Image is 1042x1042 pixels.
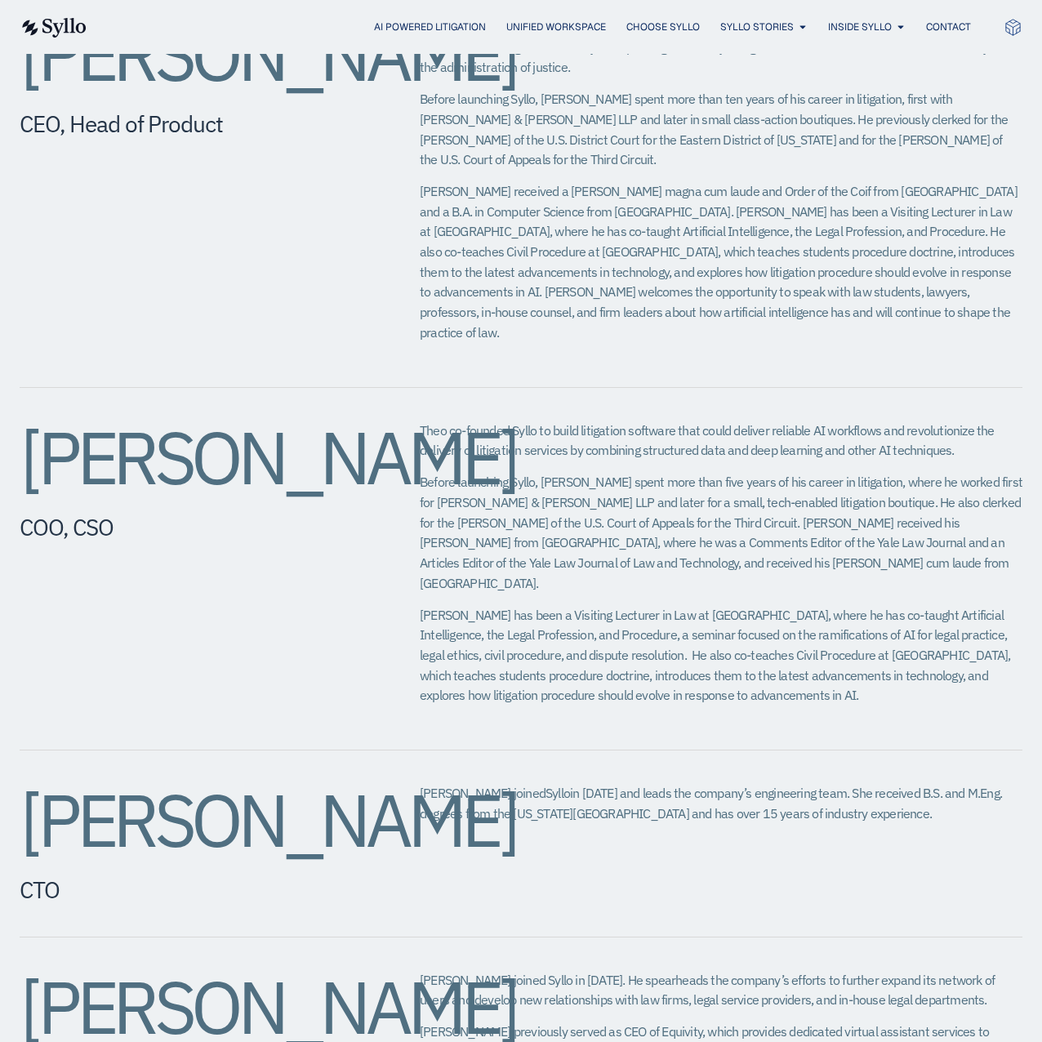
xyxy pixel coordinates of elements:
a: Unified Workspace [506,20,606,34]
nav: Menu [119,20,971,35]
span: [PERSON_NAME] joined Syllo in [DATE]. He spearheads the company’s efforts to further expand its n... [420,972,995,1009]
a: Syllo Stories [720,20,794,34]
span: [PERSON_NAME] has been a Visiting Lecturer in Law at [GEOGRAPHIC_DATA], where he has co-taught Ar... [420,607,1010,704]
span: Theo co-founded Syllo to build litigation software that could deliver reliable AI workflows and r... [420,422,995,459]
h5: CEO, Head of Product [20,110,354,138]
h2: [PERSON_NAME] [20,17,354,91]
p: Before launching Syllo, [PERSON_NAME] spent more than ten years of his career in litigation, firs... [420,89,1022,170]
a: Contact [926,20,971,34]
span: [PERSON_NAME] joined [420,785,545,801]
span: . [929,805,932,822]
div: Menu Toggle [119,20,971,35]
a: Inside Syllo [828,20,892,34]
p: [PERSON_NAME] received a [PERSON_NAME] magna cum laude and Order of the Coif from [GEOGRAPHIC_DAT... [420,181,1022,342]
h5: CTO [20,876,354,904]
span: in [DATE] and leads the company’s engineering team. She received B.S. and M.Eng. degrees from the... [420,785,1002,822]
a: AI Powered Litigation [374,20,486,34]
a: Choose Syllo [626,20,700,34]
span: Before launching Syllo, [PERSON_NAME] spent more than five years of his career in litigation, whe... [420,474,1022,590]
h5: COO, CSO [20,514,354,541]
h2: [PERSON_NAME]​ [20,421,354,494]
span: Syllo [545,785,570,801]
h2: [PERSON_NAME] [20,783,354,857]
img: syllo [20,18,87,38]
